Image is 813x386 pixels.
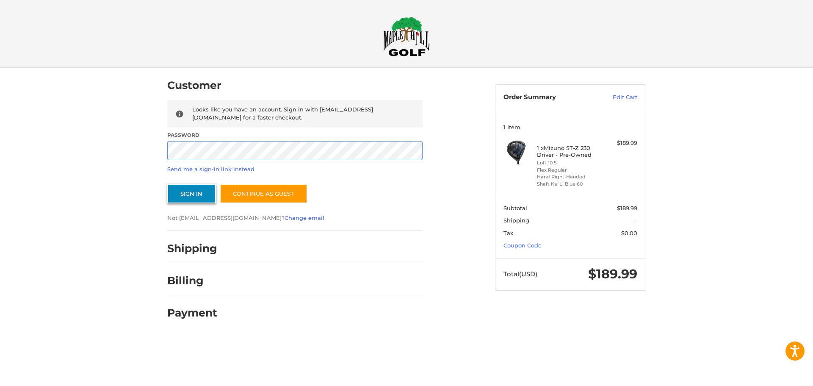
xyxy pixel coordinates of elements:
li: Hand Right-Handed [537,173,602,181]
span: -- [633,217,637,224]
h2: Billing [167,274,217,287]
span: Shipping [503,217,529,224]
a: Coupon Code [503,242,542,249]
span: $0.00 [621,230,637,236]
span: $189.99 [617,205,637,211]
span: $189.99 [588,266,637,282]
div: $189.99 [604,139,637,147]
h2: Shipping [167,242,217,255]
span: Looks like you have an account. Sign in with [EMAIL_ADDRESS][DOMAIN_NAME] for a faster checkout. [192,106,373,121]
a: Send me a sign-in link instead [167,166,254,172]
a: Change email [285,214,324,221]
h2: Customer [167,79,221,92]
span: Tax [503,230,513,236]
span: Total (USD) [503,270,537,278]
span: Subtotal [503,205,527,211]
li: Shaft Kai'Li Blue 60 [537,181,602,188]
h2: Payment [167,306,217,319]
a: Continue as guest [220,184,307,203]
a: Edit Cart [595,93,637,102]
h3: Order Summary [503,93,595,102]
h4: 1 x Mizuno ST-Z 230 Driver - Pre-Owned [537,144,602,158]
label: Password [167,131,423,139]
li: Loft 10.5 [537,159,602,167]
p: Not [EMAIL_ADDRESS][DOMAIN_NAME]? . [167,214,423,222]
h3: 1 Item [503,124,637,131]
li: Flex Regular [537,167,602,174]
img: Maple Hill Golf [383,17,430,56]
button: Sign In [167,184,216,203]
